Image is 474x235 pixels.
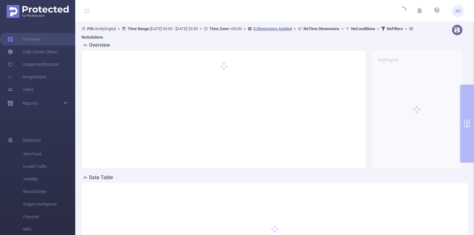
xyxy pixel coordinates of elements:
a: Usage Notification [8,58,59,71]
span: AmityDigital [DATE] 00:00 - [DATE] 23:59 +00:00 [82,26,415,40]
h2: Data Table [89,174,113,181]
a: Integrations [8,71,46,83]
a: Overview [8,33,40,45]
i: icon: loading [398,7,406,15]
span: Brand Safety [23,185,75,198]
b: Time Zone: [209,26,230,31]
span: > [292,26,298,31]
b: No Conditions [351,26,375,31]
span: Visibility [23,173,75,185]
span: Supply Intelligence [23,198,75,211]
a: Users [8,83,34,96]
a: Help Center (New) [8,45,58,58]
span: > [116,26,122,31]
b: No Solutions [82,35,103,40]
i: icon: user [82,27,87,31]
a: Reports [23,97,38,109]
span: > [375,26,381,31]
span: > [198,26,204,31]
b: No Time Dimensions [303,26,340,31]
span: AD [455,5,461,17]
img: Protected Media [7,5,69,18]
b: PID: [87,26,95,31]
span: > [340,26,345,31]
b: No Filters [387,26,403,31]
span: > [242,26,248,31]
span: Passport [23,211,75,223]
span: > [403,26,409,31]
h2: Overview [89,41,110,49]
span: Solutions [23,134,41,147]
b: Time Range: [128,26,150,31]
span: Anti-Fraud [23,148,75,160]
u: 8 Dimensions Applied [253,26,292,31]
span: Reports [23,101,38,106]
span: Invalid Traffic [23,160,75,173]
